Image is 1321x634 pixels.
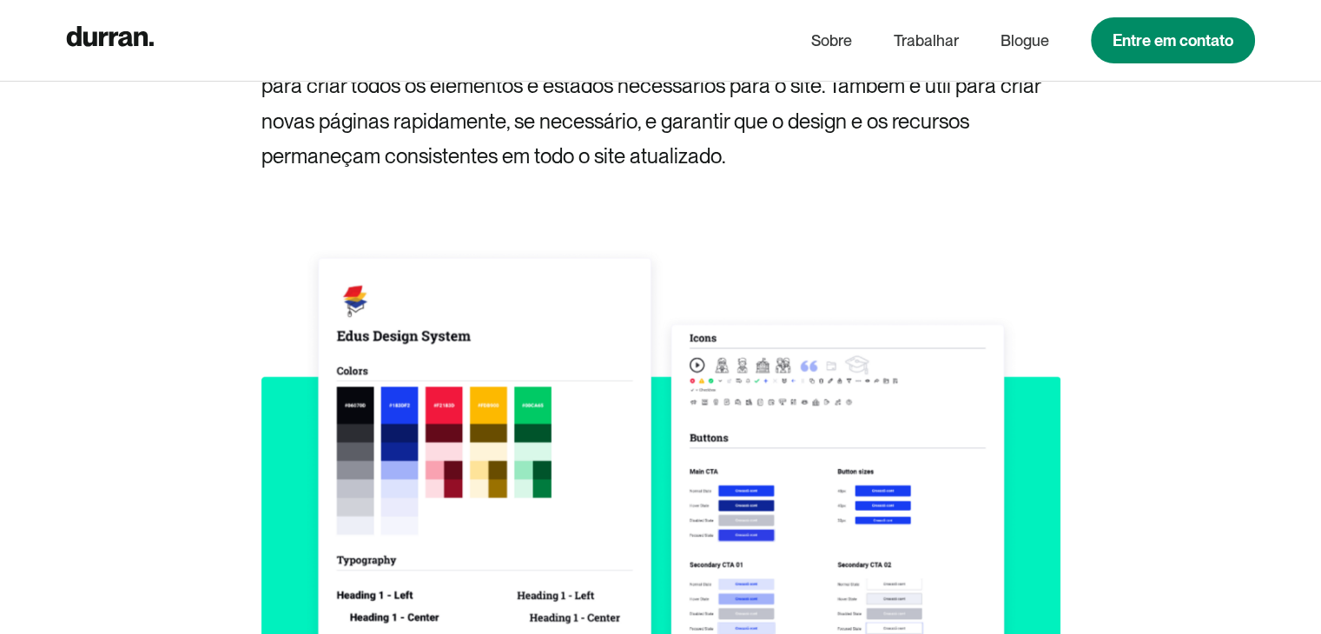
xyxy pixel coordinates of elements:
a: lar [66,23,154,58]
a: Trabalhar [894,24,959,57]
font: Trabalhar [894,31,959,50]
a: Sobre [811,24,852,57]
a: Entre em contato [1091,17,1255,63]
font: Entre em contato [1113,31,1233,50]
a: Blogue [1001,24,1049,57]
font: Sobre [811,31,852,50]
font: Blogue [1001,31,1049,50]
